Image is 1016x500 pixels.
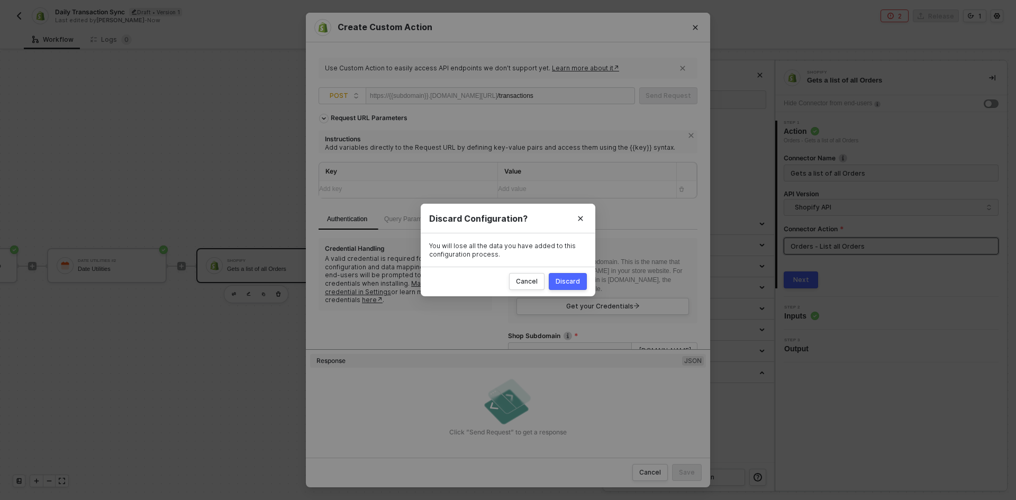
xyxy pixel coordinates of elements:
div: Discard Configuration? [429,213,587,224]
img: icon-info [564,332,572,340]
span: icon-close [679,65,686,71]
input: Shop Subdomain [508,342,632,359]
span: icon-close [688,132,694,139]
a: Get your Credentialsarrow-right [516,298,689,315]
span: JSON [682,356,704,366]
span: icon-arrow-down [320,117,328,121]
button: Send Request [639,87,697,104]
div: You will lose all the data you have added to this configuration process. [429,242,587,258]
button: Save [672,464,702,481]
div: https://{{subdomain}}.[DOMAIN_NAME][URL] [370,88,497,104]
div: A valid credential is required for Custom Action configuration and data mapping purposes. Your en... [325,254,486,304]
div: Authentication [327,214,367,224]
div: Credential Handling [325,244,385,253]
span: .[DOMAIN_NAME] [632,342,697,359]
img: integration-icon [317,22,328,33]
a: Learn more about it↗ [552,64,619,72]
div: Instructions [325,132,683,143]
button: Discard [549,273,587,290]
div: Cancel [639,468,661,477]
button: Cancel [509,273,545,290]
div: Add variables directly to the Request URL by defining key-value pairs and access them using the {... [325,143,691,152]
button: Close [681,13,710,42]
div: Click ”Send Request” to get a response [310,428,706,437]
div: Use Custom Action to easily access API endpoints we don’t support yet. [325,64,675,72]
label: Shop Subdomain [508,332,578,340]
span: Get your Credentials [566,302,640,311]
div: Discard [556,277,580,286]
th: Value [498,162,677,181]
button: Close [566,204,595,233]
span: POST [330,88,359,104]
a: Manage your existing credential in Settings [325,279,478,296]
div: Response [316,357,346,365]
button: Cancel [632,464,668,481]
div: Cancel [516,277,538,286]
p: Enter your Shopify store subdomain. This is the name that comes before .[DOMAIN_NAME] in your sto... [516,258,689,294]
img: empty-state-send-request [482,375,534,428]
div: Create Custom Action [314,19,702,36]
span: Query Params [384,215,425,223]
div: Request URL Parameters [325,108,413,128]
th: Key [319,162,498,181]
div: /transactions [497,88,563,105]
span: arrow-right [633,303,640,309]
a: here↗ [362,296,383,304]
